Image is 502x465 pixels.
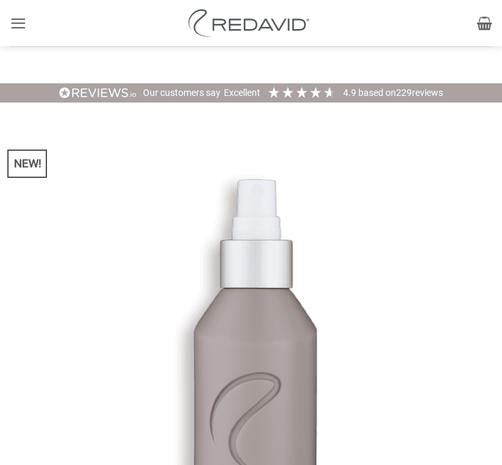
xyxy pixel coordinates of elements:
[358,87,396,98] span: Based on
[224,87,260,100] div: Excellent
[143,87,221,100] div: Our customers say
[267,85,336,99] div: 4.91 Stars
[59,87,137,99] img: REVIEWS.io
[343,87,358,98] span: 4.9
[412,87,443,98] span: reviews
[185,9,317,37] img: REDAVID Salon Products | United States
[396,87,412,98] span: 229
[477,9,492,38] a: View cart
[10,7,26,40] a: Menu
